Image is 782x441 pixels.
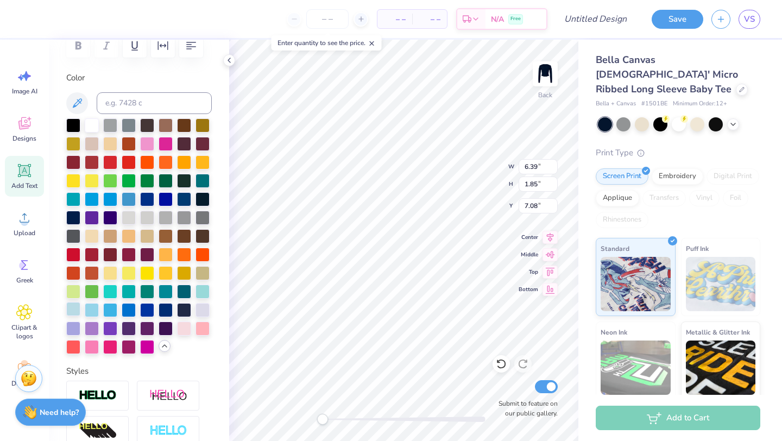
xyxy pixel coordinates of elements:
span: – – [384,14,406,25]
span: Add Text [11,181,37,190]
div: Digital Print [707,168,759,185]
div: Transfers [642,190,686,206]
span: Minimum Order: 12 + [673,99,727,109]
span: Top [519,268,538,276]
div: Screen Print [596,168,648,185]
img: Stroke [79,389,117,402]
span: Upload [14,229,35,237]
img: Puff Ink [686,257,756,311]
img: Standard [601,257,671,311]
div: Back [538,90,552,100]
span: Bottom [519,285,538,294]
span: # 1501BE [641,99,667,109]
button: Save [652,10,703,29]
img: Shadow [149,389,187,402]
span: Bella + Canvas [596,99,636,109]
input: Untitled Design [556,8,635,30]
span: Standard [601,243,629,254]
span: Greek [16,276,33,285]
div: Embroidery [652,168,703,185]
span: Puff Ink [686,243,709,254]
span: Clipart & logos [7,323,42,341]
input: – – [306,9,349,29]
img: Metallic & Glitter Ink [686,341,756,395]
img: Neon Ink [601,341,671,395]
img: 3D Illusion [79,423,117,440]
span: Image AI [12,87,37,96]
div: Enter quantity to see the price. [272,35,382,51]
a: VS [739,10,760,29]
label: Color [66,72,212,84]
input: e.g. 7428 c [97,92,212,114]
span: VS [744,13,755,26]
span: Metallic & Glitter Ink [686,326,750,338]
div: Print Type [596,147,760,159]
span: Decorate [11,379,37,388]
div: Vinyl [689,190,720,206]
span: Center [519,233,538,242]
div: Foil [723,190,748,206]
span: Free [510,15,521,23]
span: Bella Canvas [DEMOGRAPHIC_DATA]' Micro Ribbed Long Sleeve Baby Tee [596,53,738,96]
span: Neon Ink [601,326,627,338]
div: Applique [596,190,639,206]
span: Middle [519,250,538,259]
img: Negative Space [149,425,187,437]
span: – – [419,14,440,25]
div: Accessibility label [317,414,328,425]
div: Rhinestones [596,212,648,228]
label: Submit to feature on our public gallery. [493,399,558,418]
strong: Need help? [40,407,79,418]
img: Back [534,63,556,85]
label: Styles [66,365,89,377]
span: Designs [12,134,36,143]
span: N/A [491,14,504,25]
